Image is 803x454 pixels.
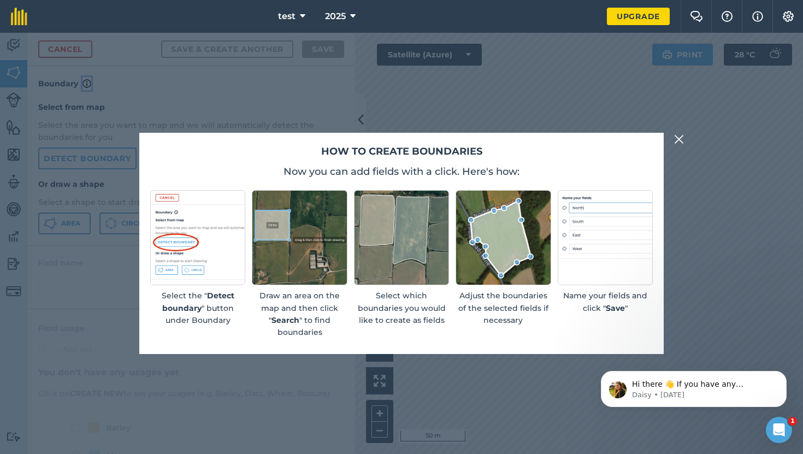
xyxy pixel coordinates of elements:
[721,11,734,22] img: A question mark icon
[766,417,792,443] iframe: Intercom live chat
[606,303,625,313] strong: Save
[150,164,653,179] p: Now you can add fields with a click. Here's how:
[252,190,347,285] img: Screenshot of an rectangular area drawn on a map
[150,290,245,326] p: Select the " " button under Boundary
[690,11,703,22] img: Two speech bubbles overlapping with the left bubble in the forefront
[584,348,803,424] iframe: Intercom notifications message
[325,10,346,23] span: 2025
[150,144,653,160] h2: How to create boundaries
[782,11,795,22] img: A cog icon
[271,315,299,325] strong: Search
[558,190,653,285] img: placeholder
[674,133,684,146] img: svg+xml;base64,PHN2ZyB4bWxucz0iaHR0cDovL3d3dy53My5vcmcvMjAwMC9zdmciIHdpZHRoPSIyMiIgaGVpZ2h0PSIzMC...
[354,190,449,285] img: Screenshot of selected fields
[456,190,551,285] img: Screenshot of an editable boundary
[456,290,551,326] p: Adjust the boundaries of the selected fields if necessary
[150,190,245,285] img: Screenshot of detect boundary button
[162,291,234,313] strong: Detect boundary
[278,10,296,23] span: test
[11,8,27,25] img: fieldmargin Logo
[752,10,763,23] img: svg+xml;base64,PHN2ZyB4bWxucz0iaHR0cDovL3d3dy53My5vcmcvMjAwMC9zdmciIHdpZHRoPSIxNyIgaGVpZ2h0PSIxNy...
[354,290,449,326] p: Select which boundaries you would like to create as fields
[252,290,347,339] p: Draw an area on the map and then click " " to find boundaries
[607,8,670,25] a: Upgrade
[558,290,653,314] p: Name your fields and click " "
[788,417,797,426] span: 1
